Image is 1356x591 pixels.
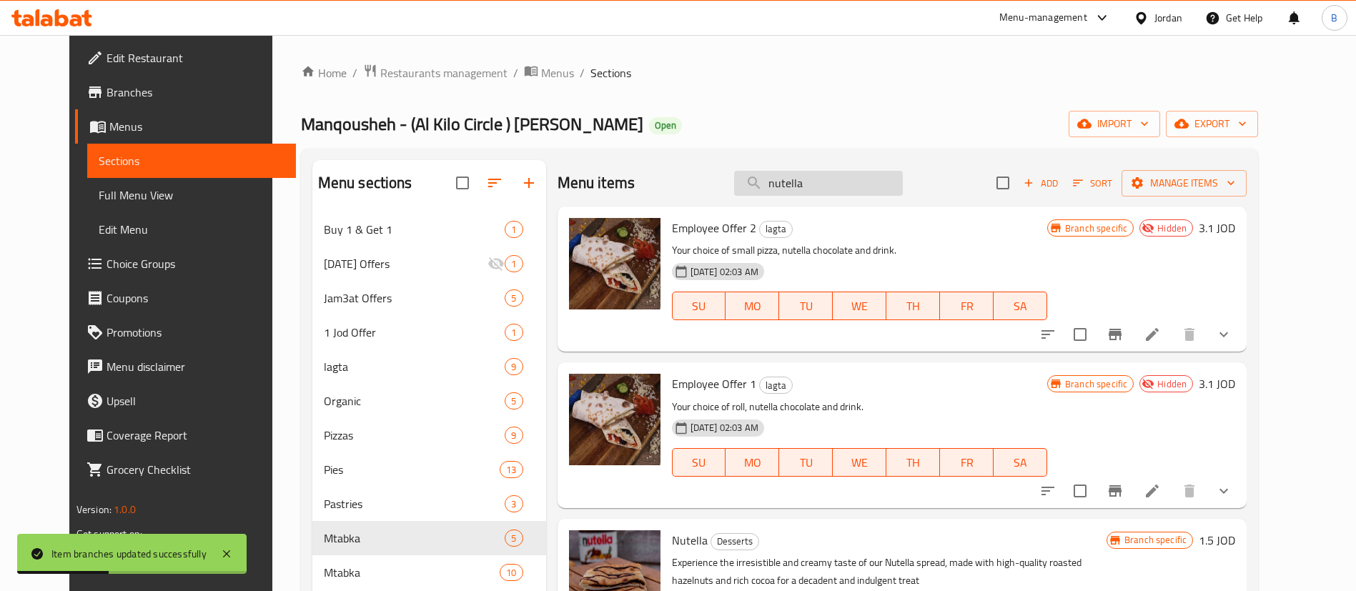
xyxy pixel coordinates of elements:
[505,360,522,374] span: 9
[87,178,296,212] a: Full Menu View
[107,84,284,101] span: Branches
[731,296,773,317] span: MO
[892,296,934,317] span: TH
[99,221,284,238] span: Edit Menu
[649,117,682,134] div: Open
[312,247,546,281] div: [DATE] Offers1
[999,452,1041,473] span: SA
[1133,174,1235,192] span: Manage items
[380,64,508,81] span: Restaurants management
[324,255,488,272] span: [DATE] Offers
[524,64,574,82] a: Menus
[994,292,1047,320] button: SA
[946,452,988,473] span: FR
[1031,317,1065,352] button: sort-choices
[649,119,682,131] span: Open
[994,448,1047,477] button: SA
[558,172,635,194] h2: Menu items
[1119,533,1192,547] span: Branch specific
[940,448,994,477] button: FR
[999,296,1041,317] span: SA
[785,452,827,473] span: TU
[505,257,522,271] span: 1
[833,292,886,320] button: WE
[1207,474,1241,508] button: show more
[672,292,726,320] button: SU
[324,461,500,478] div: Pies
[500,564,523,581] div: items
[1031,474,1065,508] button: sort-choices
[833,448,886,477] button: WE
[569,218,660,309] img: Employee Offer 2
[312,521,546,555] div: Mtabka5
[505,532,522,545] span: 5
[109,118,284,135] span: Menus
[838,296,881,317] span: WE
[324,564,500,581] div: Mtabka
[1215,326,1232,343] svg: Show Choices
[1199,374,1235,394] h6: 3.1 JOD
[301,64,347,81] a: Home
[580,64,585,81] li: /
[107,427,284,444] span: Coverage Report
[107,255,284,272] span: Choice Groups
[75,75,296,109] a: Branches
[318,172,412,194] h2: Menu sections
[312,487,546,521] div: Pastries3
[324,324,505,341] div: 1 Jod Offer
[1152,377,1192,391] span: Hidden
[760,221,792,237] span: lagta
[779,448,833,477] button: TU
[759,377,793,394] div: lagta
[1065,319,1095,349] span: Select to update
[886,448,940,477] button: TH
[75,315,296,349] a: Promotions
[87,212,296,247] a: Edit Menu
[711,533,758,550] span: Desserts
[760,377,792,394] span: lagta
[324,427,505,444] span: Pizzas
[1098,474,1132,508] button: Branch-specific-item
[1199,530,1235,550] h6: 1.5 JOD
[312,315,546,349] div: 1 Jod Offer1
[1080,115,1149,133] span: import
[505,324,523,341] div: items
[1152,222,1192,235] span: Hidden
[1144,482,1161,500] a: Edit menu item
[505,429,522,442] span: 9
[1199,218,1235,238] h6: 3.1 JOD
[505,427,523,444] div: items
[512,166,546,200] button: Add section
[505,394,522,408] span: 5
[324,530,505,547] div: Mtabka
[672,217,756,239] span: Employee Offer 2
[672,373,756,394] span: Employee Offer 1
[107,49,284,66] span: Edit Restaurant
[779,292,833,320] button: TU
[505,223,522,237] span: 1
[488,255,505,272] svg: Inactive section
[51,546,207,562] div: Item branches updated successfully
[1059,222,1133,235] span: Branch specific
[1018,172,1064,194] span: Add item
[324,495,505,512] span: Pastries
[500,463,522,477] span: 13
[678,452,721,473] span: SU
[940,292,994,320] button: FR
[1166,111,1258,137] button: export
[892,452,934,473] span: TH
[672,242,1047,259] p: Your choice of small pizza, nutella chocolate and drink.
[107,392,284,409] span: Upsell
[301,64,1259,82] nav: breadcrumb
[505,495,523,512] div: items
[505,358,523,375] div: items
[324,221,505,238] span: Buy 1 & Get 1
[324,358,505,375] div: lagta
[505,392,523,409] div: items
[513,64,518,81] li: /
[731,452,773,473] span: MO
[312,452,546,487] div: Pies13
[672,398,1047,416] p: Your choice of roll, nutella chocolate and drink.
[107,358,284,375] span: Menu disclaimer
[352,64,357,81] li: /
